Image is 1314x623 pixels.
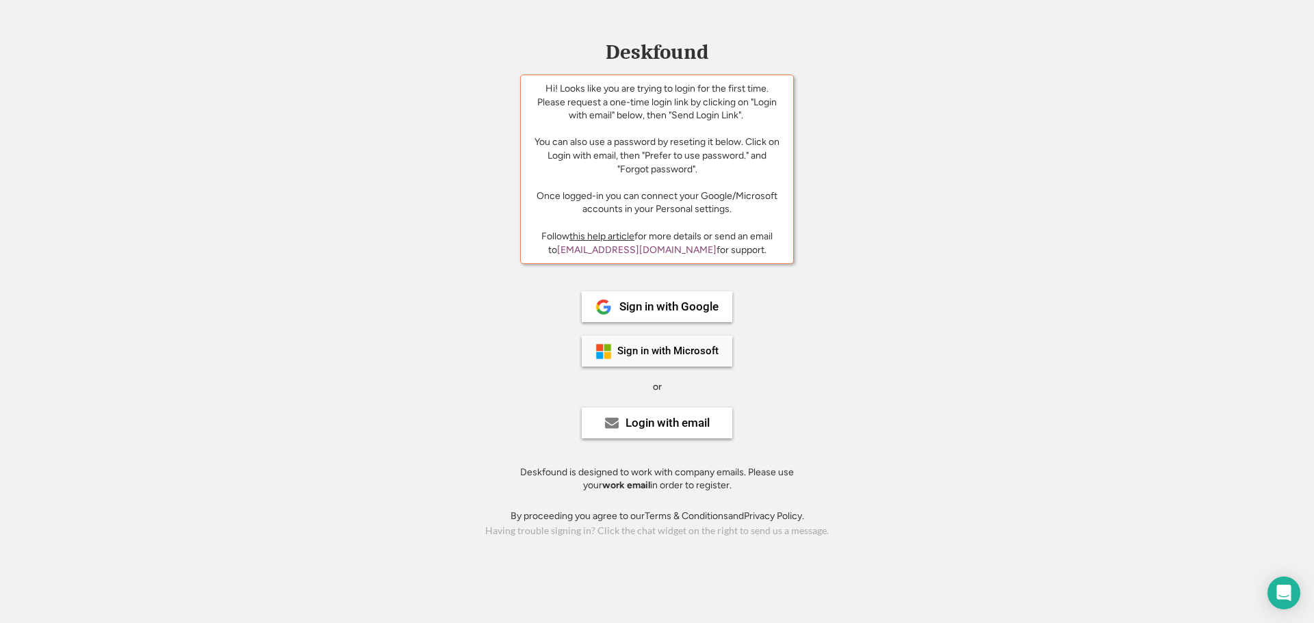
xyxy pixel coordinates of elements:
[531,230,783,256] div: Follow for more details or send an email to for support.
[511,509,804,523] div: By proceeding you agree to our and
[617,346,719,356] div: Sign in with Microsoft
[595,299,612,315] img: 1024px-Google__G__Logo.svg.png
[626,417,710,429] div: Login with email
[503,466,811,492] div: Deskfound is designed to work with company emails. Please use your in order to register.
[569,230,634,242] a: this help article
[595,343,612,360] img: ms-symbollockup_mssymbol_19.png
[744,510,804,522] a: Privacy Policy.
[653,380,662,394] div: or
[599,42,715,63] div: Deskfound
[602,479,650,491] strong: work email
[1267,576,1300,609] div: Open Intercom Messenger
[645,510,728,522] a: Terms & Conditions
[531,82,783,216] div: Hi! Looks like you are trying to login for the first time. Please request a one-time login link b...
[557,244,717,256] a: [EMAIL_ADDRESS][DOMAIN_NAME]
[619,301,719,313] div: Sign in with Google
